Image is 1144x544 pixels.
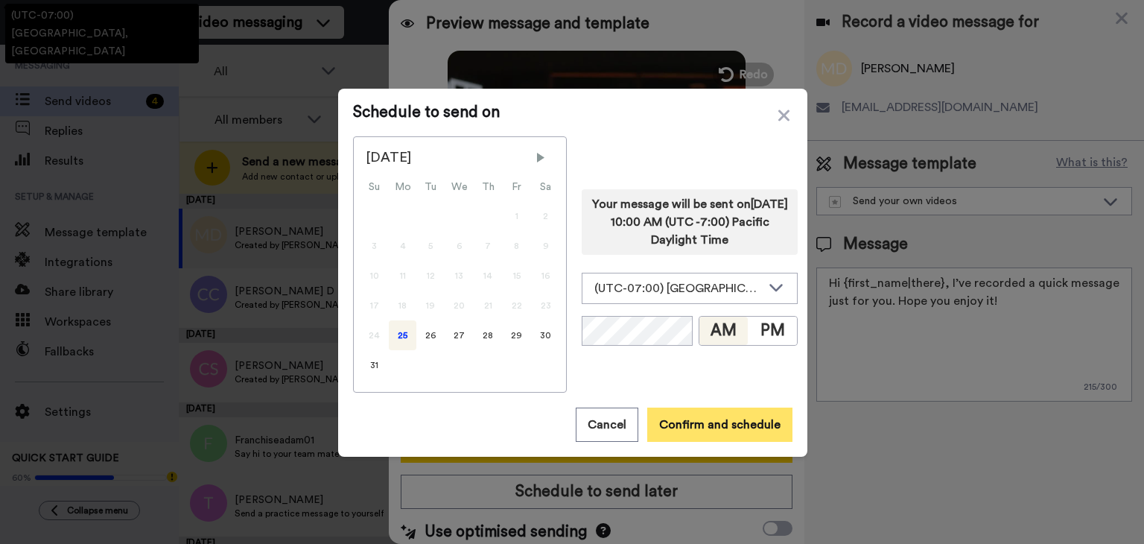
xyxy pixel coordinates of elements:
[425,182,436,192] abbr: Tuesday
[389,231,416,261] div: Mon Aug 04 2025
[34,45,57,69] img: Profile image for James
[699,317,749,345] button: AM
[531,201,560,231] div: Sat Aug 02 2025
[445,320,474,350] div: Wed Aug 27 2025
[748,317,797,345] button: PM
[512,182,521,192] abbr: Friday
[360,231,389,261] div: Sun Aug 03 2025
[582,189,798,255] div: Your message will be sent on [DATE] 10:00 AM (UTC -7:00) Pacific Daylight Time
[389,291,416,320] div: Mon Aug 18 2025
[353,104,792,121] span: Schedule to send on
[416,231,445,261] div: Tue Aug 05 2025
[531,291,560,320] div: Sat Aug 23 2025
[389,320,416,350] div: Mon Aug 25 2025
[360,320,389,350] div: Sun Aug 24 2025
[366,149,554,167] div: [DATE]
[531,261,560,291] div: Sat Aug 16 2025
[451,182,468,192] abbr: Wednesday
[576,408,638,442] button: Cancel
[65,42,257,57] p: Hi [PERSON_NAME], ​ Boost your Bonjoro view rate with this handy guide. Make sure your sending ad...
[360,350,389,380] div: Sun Aug 31 2025
[531,320,560,350] div: Sat Aug 30 2025
[445,231,474,261] div: Wed Aug 06 2025
[533,151,548,165] span: Next Month
[594,279,761,297] div: (UTC-07:00) [GEOGRAPHIC_DATA], [GEOGRAPHIC_DATA]
[474,261,502,291] div: Thu Aug 14 2025
[502,291,531,320] div: Fri Aug 22 2025
[474,291,502,320] div: Thu Aug 21 2025
[540,182,551,192] abbr: Saturday
[647,408,792,442] button: Confirm and schedule
[502,320,531,350] div: Fri Aug 29 2025
[531,231,560,261] div: Sat Aug 09 2025
[445,261,474,291] div: Wed Aug 13 2025
[416,320,445,350] div: Tue Aug 26 2025
[474,320,502,350] div: Thu Aug 28 2025
[502,231,531,261] div: Fri Aug 08 2025
[482,182,495,192] abbr: Thursday
[395,182,411,192] abbr: Monday
[22,31,276,80] div: message notification from James, 21h ago. Hi Adam, ​ Boost your Bonjoro view rate with this handy...
[360,261,389,291] div: Sun Aug 10 2025
[389,261,416,291] div: Mon Aug 11 2025
[369,182,380,192] abbr: Sunday
[416,261,445,291] div: Tue Aug 12 2025
[502,201,531,231] div: Fri Aug 01 2025
[65,57,257,71] p: Message from James, sent 21h ago
[360,291,389,320] div: Sun Aug 17 2025
[445,291,474,320] div: Wed Aug 20 2025
[474,231,502,261] div: Thu Aug 07 2025
[416,291,445,320] div: Tue Aug 19 2025
[502,261,531,291] div: Fri Aug 15 2025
